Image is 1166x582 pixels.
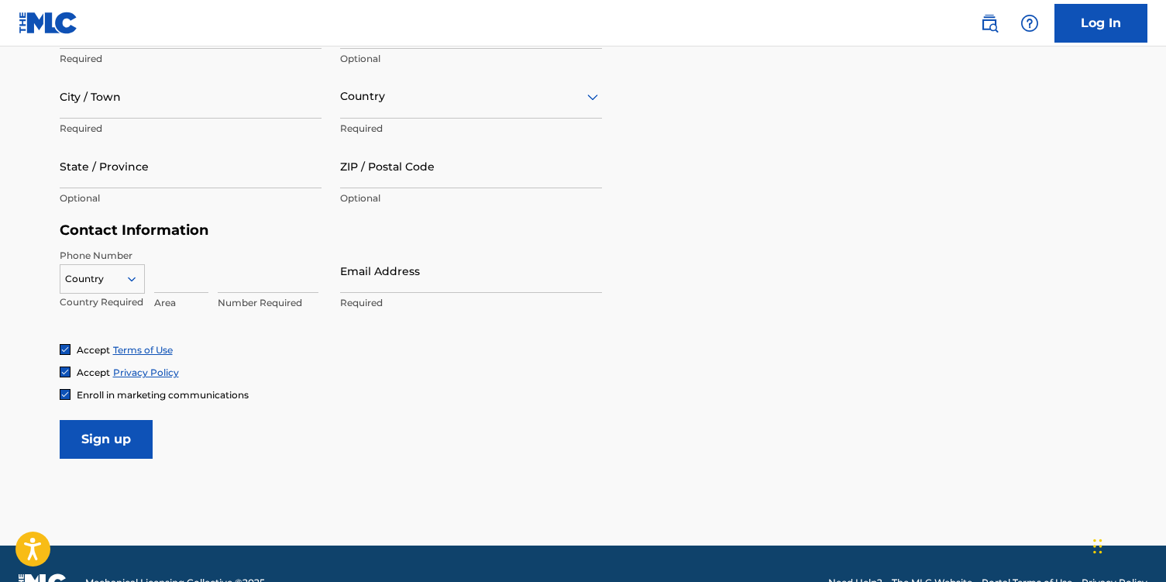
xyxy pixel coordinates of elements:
p: Area [154,296,208,310]
span: Accept [77,367,110,378]
img: checkbox [60,390,70,399]
a: Public Search [974,8,1005,39]
img: MLC Logo [19,12,78,34]
span: Enroll in marketing communications [77,389,249,401]
p: Number Required [218,296,318,310]
p: Required [340,122,602,136]
a: Terms of Use [113,344,173,356]
p: Required [60,52,322,66]
p: Country Required [60,295,145,309]
p: Required [340,296,602,310]
p: Optional [340,191,602,205]
img: help [1020,14,1039,33]
div: Help [1014,8,1045,39]
p: Optional [60,191,322,205]
div: Drag [1093,523,1102,570]
h5: Contact Information [60,222,602,239]
img: search [980,14,999,33]
p: Required [60,122,322,136]
p: Optional [340,52,602,66]
span: Accept [77,344,110,356]
a: Log In [1054,4,1147,43]
input: Sign up [60,420,153,459]
img: checkbox [60,345,70,354]
a: Privacy Policy [113,367,179,378]
img: checkbox [60,367,70,377]
iframe: Chat Widget [1089,508,1166,582]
